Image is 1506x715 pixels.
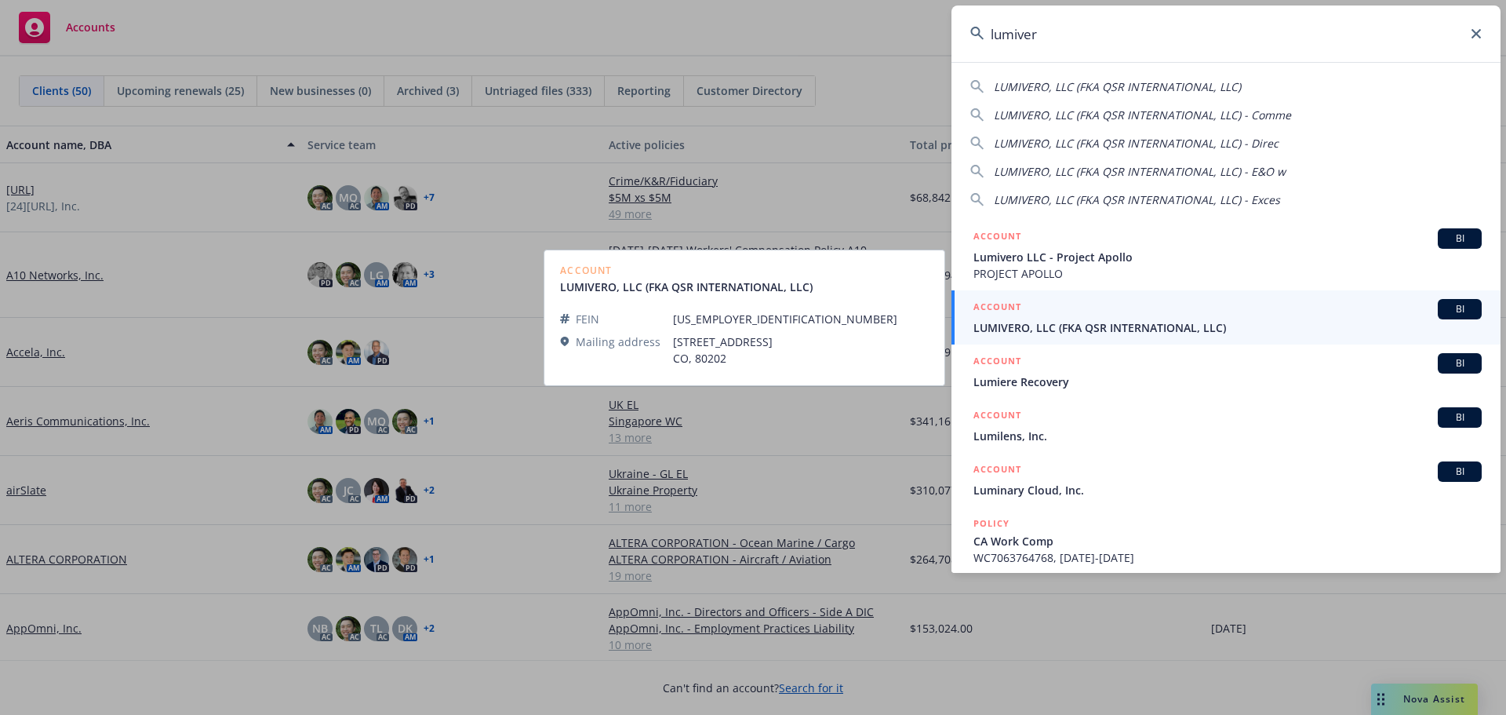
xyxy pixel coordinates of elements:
span: BI [1444,356,1475,370]
a: ACCOUNTBILUMIVERO, LLC (FKA QSR INTERNATIONAL, LLC) [951,290,1501,345]
a: ACCOUNTBILumivero LLC - Project ApolloPROJECT APOLLO [951,220,1501,290]
span: LUMIVERO, LLC (FKA QSR INTERNATIONAL, LLC) [973,319,1482,336]
span: WC7063764768, [DATE]-[DATE] [973,549,1482,566]
span: LUMIVERO, LLC (FKA QSR INTERNATIONAL, LLC) - Direc [994,136,1279,151]
h5: ACCOUNT [973,228,1021,247]
span: Lumivero LLC - Project Apollo [973,249,1482,265]
span: LUMIVERO, LLC (FKA QSR INTERNATIONAL, LLC) - Exces [994,192,1280,207]
a: ACCOUNTBILuminary Cloud, Inc. [951,453,1501,507]
span: Lumilens, Inc. [973,428,1482,444]
span: PROJECT APOLLO [973,265,1482,282]
h5: ACCOUNT [973,407,1021,426]
a: ACCOUNTBILumiere Recovery [951,345,1501,399]
a: POLICYCA Work CompWC7063764768, [DATE]-[DATE] [951,507,1501,575]
h5: POLICY [973,516,1009,531]
h5: ACCOUNT [973,461,1021,480]
span: LUMIVERO, LLC (FKA QSR INTERNATIONAL, LLC) - E&O w [994,164,1286,179]
span: Luminary Cloud, Inc. [973,482,1482,498]
span: LUMIVERO, LLC (FKA QSR INTERNATIONAL, LLC) - Comme [994,108,1291,122]
a: ACCOUNTBILumilens, Inc. [951,399,1501,453]
span: BI [1444,232,1475,246]
input: Search... [951,5,1501,62]
h5: ACCOUNT [973,299,1021,318]
h5: ACCOUNT [973,353,1021,372]
span: BI [1444,465,1475,479]
span: BI [1444,410,1475,425]
span: CA Work Comp [973,533,1482,549]
span: BI [1444,302,1475,316]
span: LUMIVERO, LLC (FKA QSR INTERNATIONAL, LLC) [994,79,1241,94]
span: Lumiere Recovery [973,374,1482,390]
